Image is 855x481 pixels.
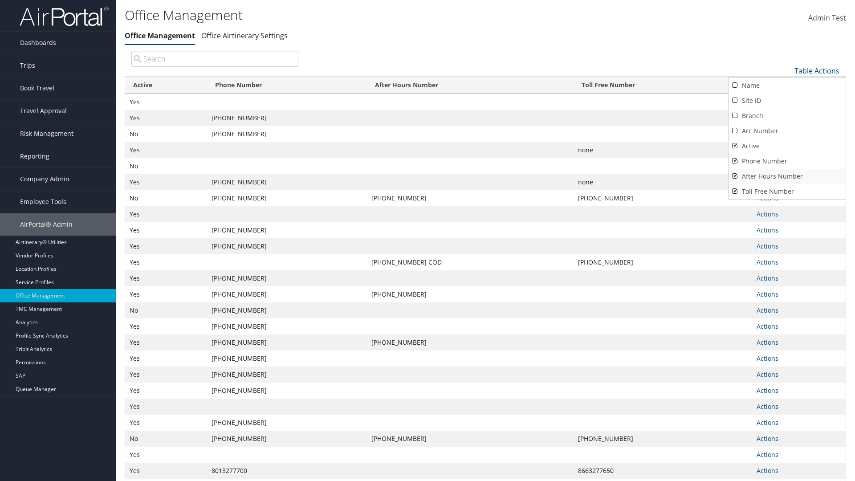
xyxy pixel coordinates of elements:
img: airportal-logo.png [20,6,109,27]
span: Travel Approval [20,100,67,122]
a: Toll Free Number [729,184,846,199]
span: Dashboards [20,32,56,54]
a: Site ID [729,93,846,108]
a: After Hours Number [729,169,846,184]
span: Reporting [20,145,49,167]
a: Active [729,139,846,154]
span: Trips [20,54,35,77]
span: Employee Tools [20,191,66,213]
span: Risk Management [20,122,73,145]
a: Phone Number [729,154,846,169]
a: Arc Number [729,123,846,139]
span: Company Admin [20,168,69,190]
a: Name [729,78,846,93]
a: Branch [729,108,846,123]
span: AirPortal® Admin [20,213,73,236]
span: Book Travel [20,77,54,99]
